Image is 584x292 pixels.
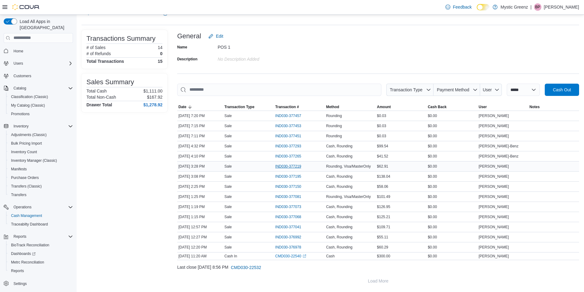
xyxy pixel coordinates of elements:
span: Transaction Type [390,87,422,92]
button: Classification (Classic) [6,93,75,101]
div: [DATE] 7:11 PM [177,132,223,140]
span: Inventory Manager (Classic) [11,158,57,163]
a: Home [11,47,26,55]
div: $0.00 [426,213,477,221]
button: Operations [1,203,75,211]
span: Cash Out [553,87,571,93]
span: $41.52 [377,154,388,159]
span: IND030-377293 [275,144,301,149]
a: Dashboards [9,250,38,257]
button: Transfers [6,191,75,199]
svg: External link [303,254,306,258]
button: BioTrack Reconciliation [6,241,75,249]
p: Sale [224,123,232,128]
div: $0.00 [426,252,477,260]
h4: 15 [158,59,162,64]
button: Method [325,103,376,111]
button: Promotions [6,110,75,118]
a: Purchase Orders [9,174,41,181]
button: Reports [11,233,29,240]
p: Sale [224,154,232,159]
span: Payment Method [437,87,469,92]
div: [DATE] 1:25 PM [177,193,223,200]
div: [DATE] 7:20 PM [177,112,223,119]
button: Inventory Manager (Classic) [6,156,75,165]
span: Adjustments (Classic) [9,131,73,138]
span: $138.04 [377,174,390,179]
span: [PERSON_NAME] [479,214,509,219]
span: Bulk Pricing Import [11,141,42,146]
div: [DATE] 11:20 AM [177,252,223,260]
button: IND030-376978 [275,244,307,251]
div: $0.00 [426,112,477,119]
span: Reports [9,267,73,275]
span: [PERSON_NAME] [479,245,509,250]
span: Cash, Rounding [326,204,353,209]
button: Manifests [6,165,75,173]
span: IND030-377041 [275,225,301,229]
span: [PERSON_NAME] [479,235,509,240]
button: IND030-377195 [275,173,307,180]
span: [PERSON_NAME] [479,134,509,138]
input: Dark Mode [477,4,490,10]
p: Sale [224,214,232,219]
p: Sale [224,174,232,179]
span: Transfers (Classic) [11,184,42,189]
h6: Total Non-Cash [86,95,116,100]
p: Sale [224,245,232,250]
span: Transaction Type [224,104,254,109]
p: $1,111.00 [143,89,162,93]
span: $60.29 [377,245,388,250]
span: Traceabilty Dashboard [11,222,48,227]
div: $0.00 [426,163,477,170]
span: Method [326,104,339,109]
span: Customers [13,74,31,78]
span: $0.03 [377,113,386,118]
p: | [530,3,532,11]
span: Transaction # [275,104,299,109]
span: My Catalog (Classic) [11,103,45,108]
span: Cash, Rounding [326,174,353,179]
button: Notes [528,103,579,111]
span: Rounding [326,123,342,128]
span: IND030-377265 [275,154,301,159]
span: IND030-377150 [275,184,301,189]
button: Customers [1,71,75,80]
div: [DATE] 3:28 PM [177,163,223,170]
a: Feedback [443,1,474,13]
p: Mystic Greenz [501,3,528,11]
button: Users [11,60,25,67]
button: IND030-377451 [275,132,307,140]
a: Traceabilty Dashboard [9,221,50,228]
span: Transfers [11,192,26,197]
div: [DATE] 12:20 PM [177,244,223,251]
span: [PERSON_NAME] [479,174,509,179]
input: This is a search bar. As you type, the results lower in the page will automatically filter. [177,84,381,96]
a: Adjustments (Classic) [9,131,49,138]
button: Metrc Reconciliation [6,258,75,267]
h3: Transactions Summary [86,35,155,42]
span: [PERSON_NAME] [479,123,509,128]
span: Settings [13,281,27,286]
div: [DATE] 1:19 PM [177,203,223,210]
div: Last close [DATE] 8:56 PM [177,261,579,274]
span: Feedback [453,4,471,10]
span: Purchase Orders [9,174,73,181]
div: No Description added [218,54,300,62]
span: Inventory Count [9,148,73,156]
div: $0.00 [426,153,477,160]
span: User [483,87,492,92]
p: 0 [160,51,162,56]
button: Cash Management [6,211,75,220]
span: IND030-376978 [275,245,301,250]
span: [PERSON_NAME] [479,254,509,259]
button: Home [1,47,75,55]
span: Load All Apps in [GEOGRAPHIC_DATA] [17,18,73,31]
p: Sale [224,164,232,169]
p: [PERSON_NAME] [544,3,579,11]
div: $0.00 [426,193,477,200]
span: Traceabilty Dashboard [9,221,73,228]
span: Manifests [9,165,73,173]
button: IND030-377073 [275,203,307,210]
span: IND030-377219 [275,164,301,169]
